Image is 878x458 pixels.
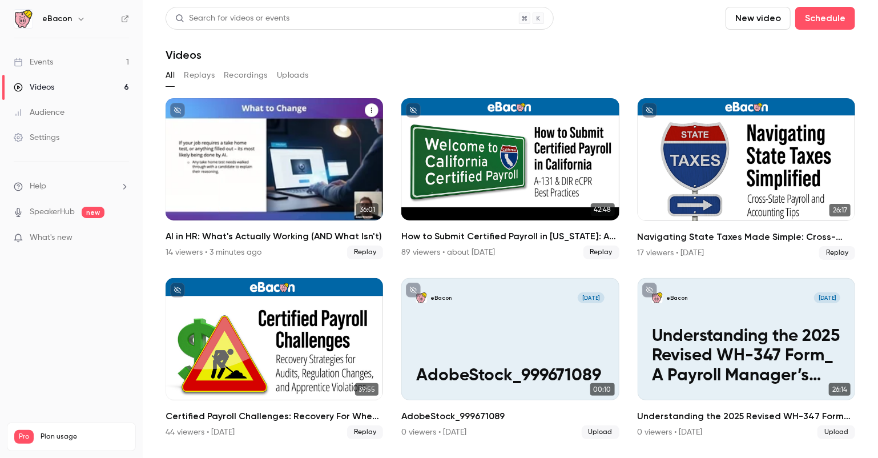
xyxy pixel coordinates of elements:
[170,283,185,298] button: unpublished
[819,246,855,260] span: Replay
[224,66,268,85] button: Recordings
[82,207,104,218] span: new
[406,283,421,298] button: unpublished
[166,278,383,440] li: Certified Payroll Challenges: Recovery For When Things Go Wrong
[638,98,855,260] li: Navigating State Taxes Made Simple: Cross-State Payroll & Accounting Tips
[829,383,851,396] span: 26:14
[401,98,619,259] a: 42:48How to Submit Certified Payroll in [US_STATE]: A-131 & DIR eCPR Best Practices89 viewers • a...
[14,132,59,143] div: Settings
[166,66,175,85] button: All
[166,98,855,439] ul: Videos
[430,294,452,302] p: eBacon
[166,7,855,451] section: Videos
[401,409,619,423] h2: AdobeStock_999671089
[166,278,383,439] a: 39:55Certified Payroll Challenges: Recovery For When Things Go Wrong44 viewers • [DATE]Replay
[638,409,855,423] h2: Understanding the 2025 Revised WH-347 Form_ A Payroll Manager’s Guide
[175,13,289,25] div: Search for videos or events
[166,247,261,258] div: 14 viewers • 3 minutes ago
[638,98,855,260] a: 26:17Navigating State Taxes Made Simple: Cross-State Payroll & Accounting Tips17 viewers • [DATE]...
[652,292,663,303] img: Understanding the 2025 Revised WH-347 Form_ A Payroll Manager’s Guide
[184,66,215,85] button: Replays
[642,283,657,298] button: unpublished
[590,383,615,396] span: 00:10
[14,107,65,118] div: Audience
[347,246,383,259] span: Replay
[795,7,855,30] button: Schedule
[638,278,855,440] li: Understanding the 2025 Revised WH-347 Form_ A Payroll Manager’s Guide
[356,203,378,216] span: 36:01
[401,230,619,243] h2: How to Submit Certified Payroll in [US_STATE]: A-131 & DIR eCPR Best Practices
[638,278,855,440] a: Understanding the 2025 Revised WH-347 Form_ A Payroll Manager’s GuideeBacon[DATE]Understanding th...
[14,82,54,93] div: Videos
[583,246,619,259] span: Replay
[401,278,619,440] li: AdobeStock_999671089
[14,10,33,28] img: eBacon
[14,180,129,192] li: help-dropdown-opener
[416,292,427,303] img: AdobeStock_999671089
[726,7,791,30] button: New video
[591,203,615,216] span: 42:48
[30,206,75,218] a: SpeakerHub
[166,98,383,260] li: AI in HR: What's Actually Working (AND What Isn't)
[401,278,619,439] a: AdobeStock_999671089eBacon[DATE]AdobeStock_99967108900:10AdobeStock_9996710890 viewers • [DATE]Up...
[115,233,129,243] iframe: Noticeable Trigger
[14,430,34,444] span: Pro
[638,247,704,259] div: 17 viewers • [DATE]
[166,409,383,423] h2: Certified Payroll Challenges: Recovery For When Things Go Wrong
[814,292,841,303] span: [DATE]
[401,247,495,258] div: 89 viewers • about [DATE]
[642,103,657,118] button: unpublished
[401,98,619,260] li: How to Submit Certified Payroll in California: A-131 & DIR eCPR Best Practices
[166,427,235,438] div: 44 viewers • [DATE]
[817,425,855,439] span: Upload
[166,48,202,62] h1: Videos
[277,66,309,85] button: Uploads
[42,13,72,25] h6: eBacon
[14,57,53,68] div: Events
[578,292,604,303] span: [DATE]
[638,230,855,244] h2: Navigating State Taxes Made Simple: Cross-State Payroll & Accounting Tips
[166,98,383,259] a: 36:01AI in HR: What's Actually Working (AND What Isn't)14 viewers • 3 minutes agoReplay
[416,366,605,386] p: AdobeStock_999671089
[41,432,128,441] span: Plan usage
[170,103,185,118] button: unpublished
[347,425,383,439] span: Replay
[406,103,421,118] button: unpublished
[30,232,73,244] span: What's new
[667,294,688,302] p: eBacon
[355,383,378,396] span: 39:55
[582,425,619,439] span: Upload
[30,180,46,192] span: Help
[401,427,466,438] div: 0 viewers • [DATE]
[829,204,851,216] span: 26:17
[652,327,840,386] p: Understanding the 2025 Revised WH-347 Form_ A Payroll Manager’s Guide
[638,427,703,438] div: 0 viewers • [DATE]
[166,230,383,243] h2: AI in HR: What's Actually Working (AND What Isn't)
